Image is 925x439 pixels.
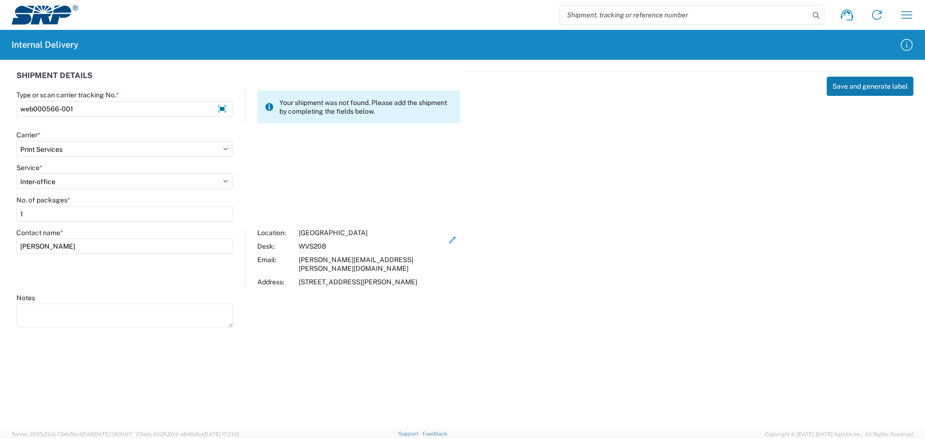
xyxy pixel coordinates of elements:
[16,163,42,172] label: Service
[16,293,35,302] label: Notes
[16,91,119,99] label: Type or scan carrier tracking No.
[560,6,809,24] input: Shipment, tracking or reference number
[299,242,445,251] div: WVS208
[398,431,423,437] a: Support
[203,431,239,437] span: [DATE] 17:21:12
[257,278,294,286] div: Address:
[257,242,294,251] div: Desk:
[299,228,445,237] div: [GEOGRAPHIC_DATA]
[765,430,913,439] span: Copyright © [DATE]-[DATE] Agistix Inc., All Rights Reserved
[299,278,445,286] div: [STREET_ADDRESS][PERSON_NAME]
[16,196,70,204] label: No. of packages
[16,228,63,237] label: Contact name
[257,255,294,273] div: Email:
[16,71,460,91] div: SHIPMENT DETAILS
[423,431,447,437] a: Feedback
[827,77,913,96] button: Save and generate label
[93,431,132,437] span: [DATE] 09:51:07
[16,131,40,139] label: Carrier
[299,255,445,273] div: [PERSON_NAME][EMAIL_ADDRESS][PERSON_NAME][DOMAIN_NAME]
[136,431,239,437] span: Client: 2025.20.0-e640dba
[257,228,294,237] div: Location:
[12,5,78,25] img: srp
[12,431,132,437] span: Server: 2025.20.0-734e5bc92d9
[12,39,79,51] h2: Internal Delivery
[279,98,452,116] span: Your shipment was not found. Please add the shipment by completing the fields below.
